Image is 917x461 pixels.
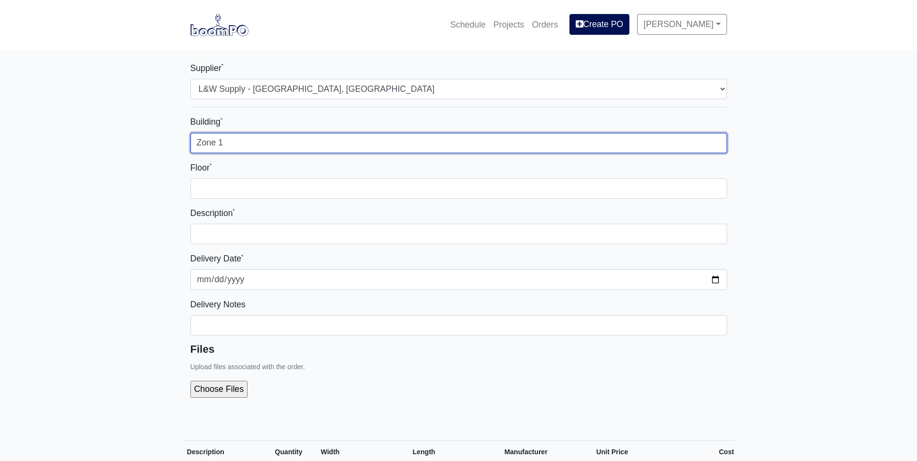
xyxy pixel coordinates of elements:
label: Supplier [190,61,224,75]
a: Schedule [446,14,489,35]
label: Building [190,115,223,129]
small: Upload files associated with the order. [190,363,305,371]
label: Description [190,206,235,220]
img: boomPO [190,14,248,36]
label: Floor [190,161,212,174]
label: Delivery Date [190,252,244,265]
a: [PERSON_NAME] [637,14,727,34]
input: mm-dd-yyyy [190,269,727,289]
h5: Files [190,343,727,356]
a: Projects [490,14,528,35]
a: Create PO [569,14,629,34]
span: Description [187,448,224,456]
label: Delivery Notes [190,298,246,311]
input: Choose Files [190,381,351,397]
a: Orders [528,14,562,35]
